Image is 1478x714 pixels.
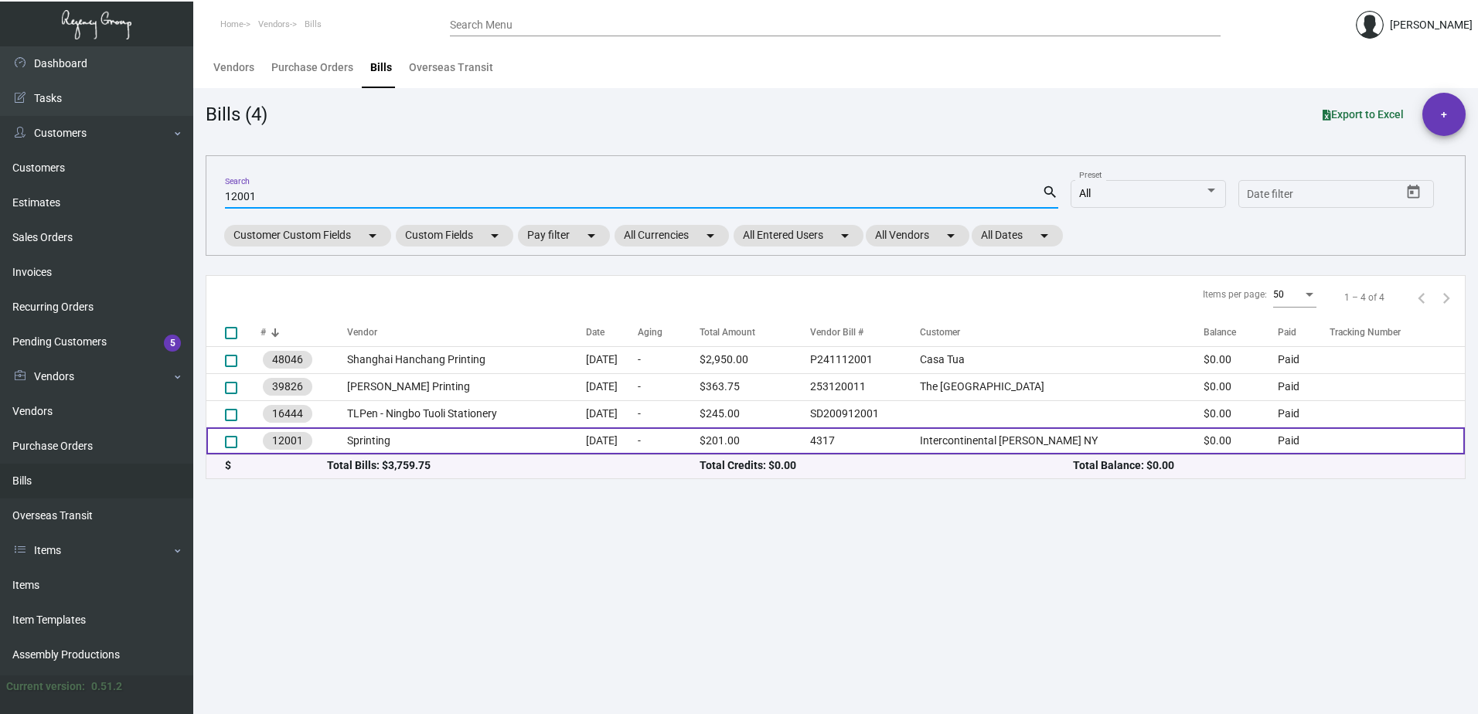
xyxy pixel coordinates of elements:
mat-chip: Customer Custom Fields [224,225,391,246]
td: Sprinting [347,427,586,454]
span: Export to Excel [1323,108,1404,121]
button: Open calendar [1401,180,1426,205]
span: 50 [1273,289,1284,300]
div: Vendor [347,325,586,339]
div: Total Bills: $3,759.75 [327,457,700,474]
td: 253120011 [810,373,920,400]
td: SD200912001 [810,400,920,427]
div: Vendors [213,59,254,76]
button: Export to Excel [1310,100,1416,128]
div: Vendor [347,325,377,339]
span: + [1441,93,1447,136]
td: [DATE] [586,346,638,373]
td: $0.00 [1204,346,1278,373]
mat-chip: All Dates [972,225,1063,246]
mat-chip: All Entered Users [734,225,863,246]
td: Paid [1278,373,1330,400]
span: Bills [305,19,322,29]
td: P241112001 [810,346,920,373]
mat-select: Items per page: [1273,290,1316,301]
div: Balance [1204,325,1278,339]
mat-icon: arrow_drop_down [582,226,601,245]
div: Purchase Orders [271,59,353,76]
td: [DATE] [586,427,638,454]
td: TLPen - Ningbo Tuoli Stationery [347,400,586,427]
mat-chip: 16444 [263,405,312,423]
mat-icon: arrow_drop_down [485,226,504,245]
div: 1 – 4 of 4 [1344,291,1384,304]
div: Paid [1278,325,1330,339]
mat-chip: 39826 [263,378,312,396]
div: Total Amount [700,325,755,339]
img: admin@bootstrapmaster.com [1356,11,1384,39]
button: + [1422,93,1466,136]
div: Current version: [6,678,85,695]
mat-icon: search [1042,183,1058,202]
div: [PERSON_NAME] [1390,17,1473,33]
div: Items per page: [1203,287,1267,301]
span: Home [220,19,243,29]
td: $0.00 [1204,400,1278,427]
td: $0.00 [1204,373,1278,400]
mat-icon: arrow_drop_down [942,226,960,245]
div: Total Amount [700,325,811,339]
div: Overseas Transit [409,59,493,76]
div: Aging [638,325,662,339]
div: # [261,325,347,339]
mat-chip: 48046 [263,351,312,369]
td: - [638,346,700,373]
td: Paid [1278,400,1330,427]
div: Aging [638,325,700,339]
div: Vendor Bill # [810,325,863,339]
td: [PERSON_NAME] Printing [347,373,586,400]
button: Next page [1434,285,1459,310]
td: $201.00 [700,427,811,454]
div: Tracking Number [1330,325,1465,339]
td: Paid [1278,427,1330,454]
td: $363.75 [700,373,811,400]
mat-chip: All Currencies [615,225,729,246]
div: Customer [920,325,1204,339]
div: # [261,325,266,339]
mat-chip: All Vendors [866,225,969,246]
td: [DATE] [586,373,638,400]
td: Shanghai Hanchang Printing [347,346,586,373]
mat-icon: arrow_drop_down [701,226,720,245]
mat-chip: Custom Fields [396,225,513,246]
input: End date [1308,189,1382,201]
td: - [638,400,700,427]
div: 0.51.2 [91,678,122,695]
div: $ [225,457,327,474]
mat-icon: arrow_drop_down [1035,226,1054,245]
td: [DATE] [586,400,638,427]
td: - [638,373,700,400]
div: Bills [370,59,392,76]
td: The [GEOGRAPHIC_DATA] [920,373,1204,400]
div: Balance [1204,325,1236,339]
div: Bills (4) [206,100,267,128]
input: Start date [1247,189,1295,201]
div: Paid [1278,325,1296,339]
mat-icon: arrow_drop_down [363,226,382,245]
td: 4317 [810,427,920,454]
div: Date [586,325,638,339]
td: $245.00 [700,400,811,427]
td: $0.00 [1204,427,1278,454]
td: Paid [1278,346,1330,373]
div: Total Credits: $0.00 [700,457,1073,474]
td: $2,950.00 [700,346,811,373]
span: Vendors [258,19,290,29]
td: - [638,427,700,454]
mat-chip: Pay filter [518,225,610,246]
div: Vendor Bill # [810,325,920,339]
div: Tracking Number [1330,325,1401,339]
td: Casa Tua [920,346,1204,373]
div: Customer [920,325,960,339]
mat-chip: 12001 [263,432,312,450]
mat-icon: arrow_drop_down [836,226,854,245]
span: All [1079,187,1091,199]
div: Total Balance: $0.00 [1073,457,1446,474]
button: Previous page [1409,285,1434,310]
div: Date [586,325,604,339]
td: Intercontinental [PERSON_NAME] NY [920,427,1204,454]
